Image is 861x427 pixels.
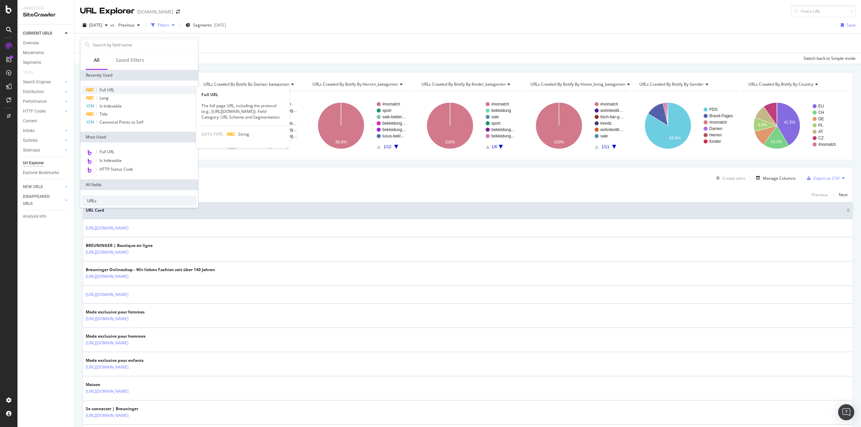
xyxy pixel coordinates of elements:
[23,11,69,19] div: SiteCrawler
[86,249,128,256] a: [URL][DOMAIN_NAME]
[818,136,824,140] text: CZ
[203,81,289,87] span: URLs Crawled By Botify By damen_kategorien
[23,183,43,190] div: NEW URLS
[80,179,198,190] div: All fields
[742,96,848,155] svg: A chart.
[80,20,110,31] button: [DATE]
[23,213,46,220] div: Analysis Info
[529,79,635,90] h4: URLs Crawled By Botify By home_living_kategorien
[23,69,40,76] a: Visits
[23,88,63,95] a: Distribution
[23,40,39,47] div: Overview
[335,140,347,144] text: 99.8%
[669,136,681,140] text: 83.6%
[100,119,143,125] span: Canonical Points to Self
[86,291,128,298] a: [URL][DOMAIN_NAME]
[818,110,824,115] text: CH
[524,96,630,155] svg: A chart.
[491,115,499,119] text: sale
[23,49,44,56] div: Movements
[23,59,41,66] div: Segments
[818,123,823,128] text: PL
[748,81,813,87] span: URLs Crawled By Botify By country
[421,81,506,87] span: URLs Crawled By Botify By kinder_kategorien
[530,81,625,87] span: URLs Crawled By Botify By home_living_kategorien
[238,131,249,137] span: String
[791,5,856,17] input: Find a URL
[80,5,135,17] div: URL Explorer
[197,96,303,155] div: A chart.
[100,166,133,172] span: HTTP Status Code
[183,20,229,31] button: Segments[DATE]
[86,406,158,412] div: Se connecter | Breuninger
[747,79,841,90] h4: URLs Crawled By Botify By country
[94,57,100,63] div: All
[137,8,173,15] div: [DOMAIN_NAME]
[23,108,63,115] a: HTTP Codes
[23,118,70,125] a: Content
[92,40,196,50] input: Search by field name
[86,364,128,371] a: [URL][DOMAIN_NAME]
[23,79,51,86] div: Search Engines
[847,22,856,28] div: Save
[176,9,180,14] div: arrow-right-arrow-left
[23,98,46,105] div: Performance
[633,96,739,155] svg: A chart.
[23,5,69,11] div: Analytics
[784,120,795,125] text: 41.5%
[491,127,515,132] text: bekleidung…
[839,190,848,199] button: Next
[818,129,823,134] text: AT
[23,193,63,207] a: DISAPPEARED URLS
[86,412,128,419] a: [URL][DOMAIN_NAME]
[709,114,733,118] text: Brand-Pages
[23,127,35,134] div: Inlinks
[491,108,511,113] text: bekleidung
[23,69,33,76] div: Visits
[638,79,733,90] h4: URLs Crawled By Botify By gender
[709,126,722,131] text: Damen
[23,108,46,115] div: HTTP Codes
[306,96,412,155] div: A chart.
[445,140,455,144] text: 100%
[23,169,70,176] a: Explorer Bookmarks
[100,111,108,117] span: Title
[201,131,224,137] span: DATA TYPE:
[214,22,226,28] div: [DATE]
[202,79,299,90] h4: URLs Crawled By Botify By damen_kategorien
[82,196,197,206] div: URLs
[100,158,122,163] span: Is Indexable
[491,144,497,149] text: 1/6
[23,160,44,167] div: Url Explorer
[100,103,122,109] span: Is Indexable
[709,139,721,144] text: Kinder
[601,144,609,149] text: 1/11
[86,388,128,395] a: [URL][DOMAIN_NAME]
[86,243,158,249] div: BREUNINGER | Boutique en ligne
[382,108,391,113] text: sport
[383,144,391,149] text: 1/12
[23,183,63,190] a: NEW URLS
[86,357,158,364] div: Mode exclusive pour enfants
[196,103,290,120] div: The full page URL, including the protocol (e.g., [URL][DOMAIN_NAME]). Field Category: URL Scheme ...
[812,192,828,198] div: Previous
[148,20,177,31] button: Filters
[86,207,845,213] span: URL Card
[193,22,212,28] span: Segments
[100,149,114,155] span: Full URL
[838,404,854,420] div: Open Intercom Messenger
[818,142,836,147] text: #nomatch
[86,382,158,388] div: Maison
[818,104,824,109] text: EU
[86,225,128,231] a: [URL][DOMAIN_NAME]
[600,115,624,119] text: tisch-bar-g…
[23,147,63,154] a: Sitemaps
[23,213,70,220] a: Analysis Info
[110,22,116,28] span: vs
[116,20,143,31] button: Previous
[763,175,796,181] div: Manage Columns
[804,173,839,183] button: Export as CSV
[814,175,839,181] div: Export as CSV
